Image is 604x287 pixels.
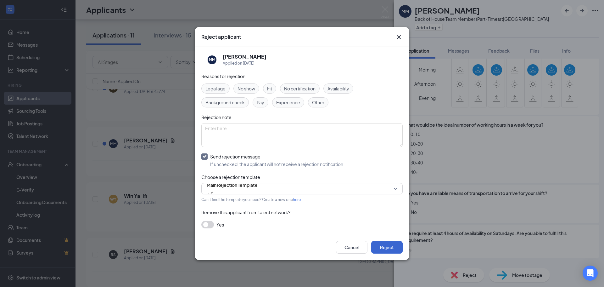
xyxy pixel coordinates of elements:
[201,174,260,180] span: Choose a rejection template
[327,85,349,92] span: Availability
[201,197,302,202] span: Can't find the template you need? Create a new one .
[207,180,258,190] span: Main Rejection Template
[201,210,290,215] span: Remove this applicant from talent network?
[395,33,403,41] svg: Cross
[257,99,264,106] span: Pay
[223,60,266,66] div: Applied on [DATE]
[223,53,266,60] h5: [PERSON_NAME]
[201,73,245,79] span: Reasons for rejection
[205,85,226,92] span: Legal age
[276,99,300,106] span: Experience
[201,33,241,40] h3: Reject applicant
[238,85,255,92] span: No show
[201,114,232,120] span: Rejection note
[336,241,367,254] button: Cancel
[293,197,301,202] a: here
[267,85,272,92] span: Fit
[395,33,403,41] button: Close
[312,99,324,106] span: Other
[216,221,224,228] span: Yes
[209,57,215,62] div: MM
[207,190,214,197] svg: Checkmark
[371,241,403,254] button: Reject
[205,99,245,106] span: Background check
[583,266,598,281] div: Open Intercom Messenger
[284,85,316,92] span: No certification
